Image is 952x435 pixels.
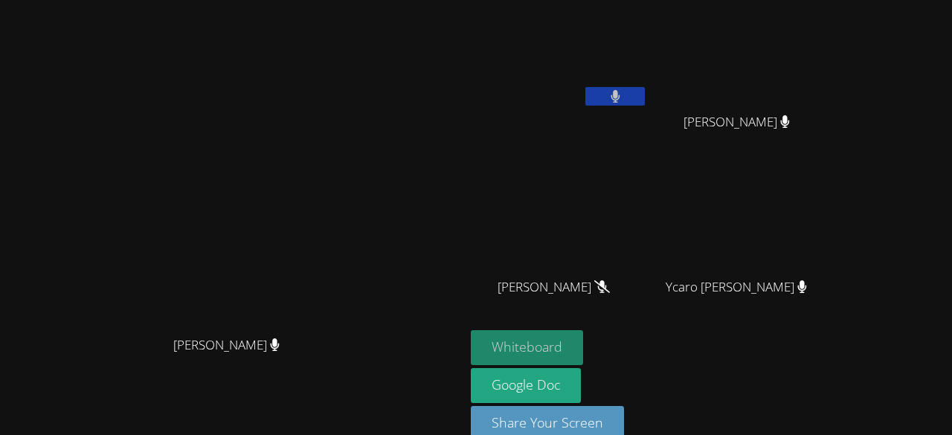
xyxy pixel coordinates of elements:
[666,277,807,298] span: Ycaro [PERSON_NAME]
[498,277,610,298] span: [PERSON_NAME]
[471,368,581,403] a: Google Doc
[471,330,583,365] button: Whiteboard
[684,112,790,133] span: [PERSON_NAME]
[173,335,280,356] span: [PERSON_NAME]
